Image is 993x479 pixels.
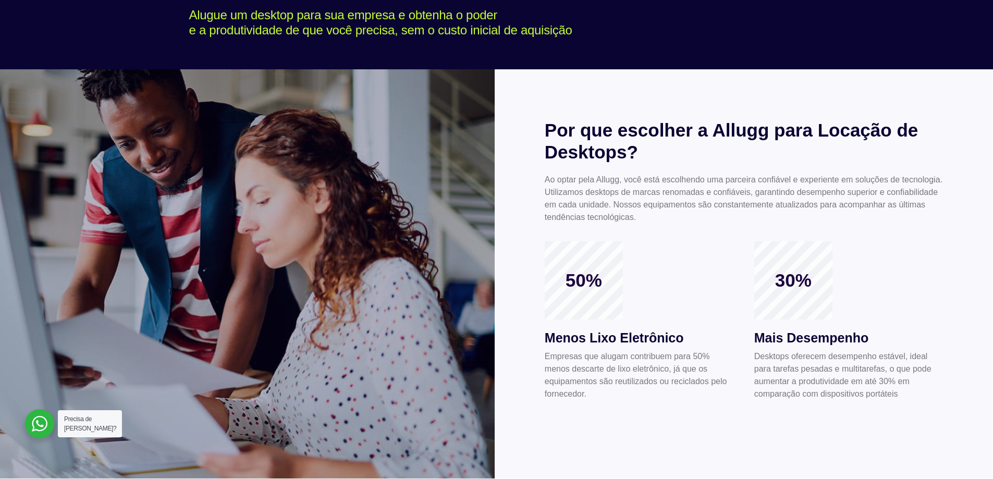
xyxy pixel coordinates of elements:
h3: Menos Lixo Eletrônico [545,328,733,348]
p: Alugue um desktop para sua empresa e obtenha o poder e a produtividade de que você precisa, sem o... [189,8,789,38]
span: Precisa de [PERSON_NAME]? [64,415,116,432]
div: Widget de chat [759,60,993,479]
span: 30% [754,269,832,291]
h2: Por que escolher a Allugg para Locação de Desktops? [545,119,943,163]
p: Empresas que alugam contribuem para 50% menos descarte de lixo eletrônico, já que os equipamentos... [545,350,733,400]
span: 50% [545,269,623,291]
p: Desktops oferecem desempenho estável, ideal para tarefas pesadas e multitarefas, o que pode aumen... [754,350,943,400]
p: Ao optar pela Allugg, você está escolhendo uma parceira confiável e experiente em soluções de tec... [545,174,943,224]
h3: Mais Desempenho [754,328,943,348]
iframe: Chat Widget [759,60,993,479]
